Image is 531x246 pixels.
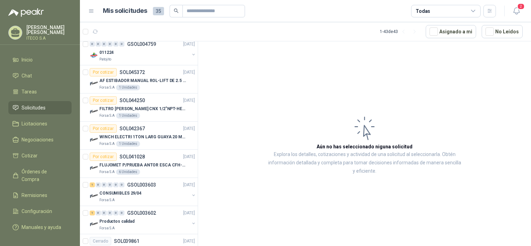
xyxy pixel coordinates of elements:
[90,40,196,62] a: 0 0 0 0 0 0 GSOL004759[DATE] Company Logo011224Patojito
[99,190,141,197] p: CONSUMIBLES 29/04
[113,42,119,47] div: 0
[127,182,156,187] p: GSOL003603
[90,181,196,203] a: 1 0 0 0 0 0 GSOL003603[DATE] Company LogoCONSUMIBLES 29/04Forsa S.A
[90,107,98,116] img: Company Logo
[183,41,195,48] p: [DATE]
[426,25,476,38] button: Asignado a mi
[416,7,430,15] div: Todas
[183,125,195,132] p: [DATE]
[80,65,198,93] a: Por cotizarSOL045372[DATE] Company LogoAF ESTIBADOR MANUAL ROL-LIFT DE 2.5 TONForsa S.A1 Unidades
[99,106,186,112] p: FILTRO [PERSON_NAME] CNX 1/2"NPT-HEM-ACERO INOX -N
[99,57,111,62] p: Patojito
[107,182,113,187] div: 0
[127,211,156,215] p: GSOL003602
[99,197,115,203] p: Forsa S.A
[8,189,72,202] a: Remisiones
[22,120,47,128] span: Licitaciones
[8,149,72,162] a: Cotizar
[90,51,98,59] img: Company Logo
[8,117,72,130] a: Licitaciones
[317,143,412,150] h3: Aún no has seleccionado niguna solicitud
[99,162,186,169] p: FLUJOMET P/PRUEBA ANTOR ESCA CFH-ARGON-N
[22,72,32,80] span: Chat
[90,136,98,144] img: Company Logo
[99,49,114,56] p: 011224
[96,211,101,215] div: 0
[90,124,117,133] div: Por cotizar
[101,211,107,215] div: 0
[90,153,117,161] div: Por cotizar
[120,126,145,131] p: SOL042367
[99,169,115,175] p: Forsa S.A
[90,164,98,172] img: Company Logo
[22,168,65,183] span: Órdenes de Compra
[22,152,38,159] span: Cotizar
[26,25,72,35] p: [PERSON_NAME] [PERSON_NAME]
[183,182,195,188] p: [DATE]
[80,122,198,150] a: Por cotizarSOL042367[DATE] Company LogoWINCH ELECTRI 1TON LARG GUAYA 20 MTROS-NForsa S.A1 Unidades
[26,36,72,40] p: ITECO S.A
[96,42,101,47] div: 0
[90,209,196,231] a: 1 0 0 0 0 0 GSOL003602[DATE] Company LogoProductos calidadForsa S.A
[90,42,95,47] div: 0
[120,70,145,75] p: SOL045372
[99,134,186,140] p: WINCH ELECTRI 1TON LARG GUAYA 20 MTROS-N
[8,205,72,218] a: Configuración
[517,3,525,10] span: 2
[22,104,46,112] span: Solicitudes
[90,237,111,245] div: Cerrado
[99,141,115,147] p: Forsa S.A
[96,182,101,187] div: 0
[119,211,124,215] div: 0
[113,182,119,187] div: 0
[22,223,61,231] span: Manuales y ayuda
[99,225,115,231] p: Forsa S.A
[90,79,98,88] img: Company Logo
[8,53,72,66] a: Inicio
[107,42,113,47] div: 0
[22,88,37,96] span: Tareas
[8,69,72,82] a: Chat
[90,192,98,200] img: Company Logo
[22,56,33,64] span: Inicio
[99,113,115,118] p: Forsa S.A
[99,218,134,225] p: Productos calidad
[120,98,145,103] p: SOL044250
[90,220,98,228] img: Company Logo
[120,154,145,159] p: SOL041028
[8,8,44,17] img: Logo peakr
[380,26,420,37] div: 1 - 43 de 43
[90,68,117,76] div: Por cotizar
[183,69,195,76] p: [DATE]
[8,133,72,146] a: Negociaciones
[103,6,147,16] h1: Mis solicitudes
[268,150,461,175] p: Explora los detalles, cotizaciones y actividad de una solicitud al seleccionarla. Obtén informaci...
[22,136,54,143] span: Negociaciones
[127,42,156,47] p: GSOL004759
[90,182,95,187] div: 1
[8,101,72,114] a: Solicitudes
[101,42,107,47] div: 0
[183,238,195,245] p: [DATE]
[80,93,198,122] a: Por cotizarSOL044250[DATE] Company LogoFILTRO [PERSON_NAME] CNX 1/2"NPT-HEM-ACERO INOX -NForsa S....
[90,211,95,215] div: 1
[119,42,124,47] div: 0
[116,141,140,147] div: 1 Unidades
[114,239,139,244] p: SOL039861
[90,96,117,105] div: Por cotizar
[113,211,119,215] div: 0
[116,169,140,175] div: 6 Unidades
[183,210,195,216] p: [DATE]
[22,191,47,199] span: Remisiones
[99,85,115,90] p: Forsa S.A
[80,150,198,178] a: Por cotizarSOL041028[DATE] Company LogoFLUJOMET P/PRUEBA ANTOR ESCA CFH-ARGON-NForsa S.A6 Unidades
[8,165,72,186] a: Órdenes de Compra
[116,113,140,118] div: 1 Unidades
[99,77,186,84] p: AF ESTIBADOR MANUAL ROL-LIFT DE 2.5 TON
[183,97,195,104] p: [DATE]
[101,182,107,187] div: 0
[8,85,72,98] a: Tareas
[116,85,140,90] div: 1 Unidades
[153,7,164,15] span: 35
[183,154,195,160] p: [DATE]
